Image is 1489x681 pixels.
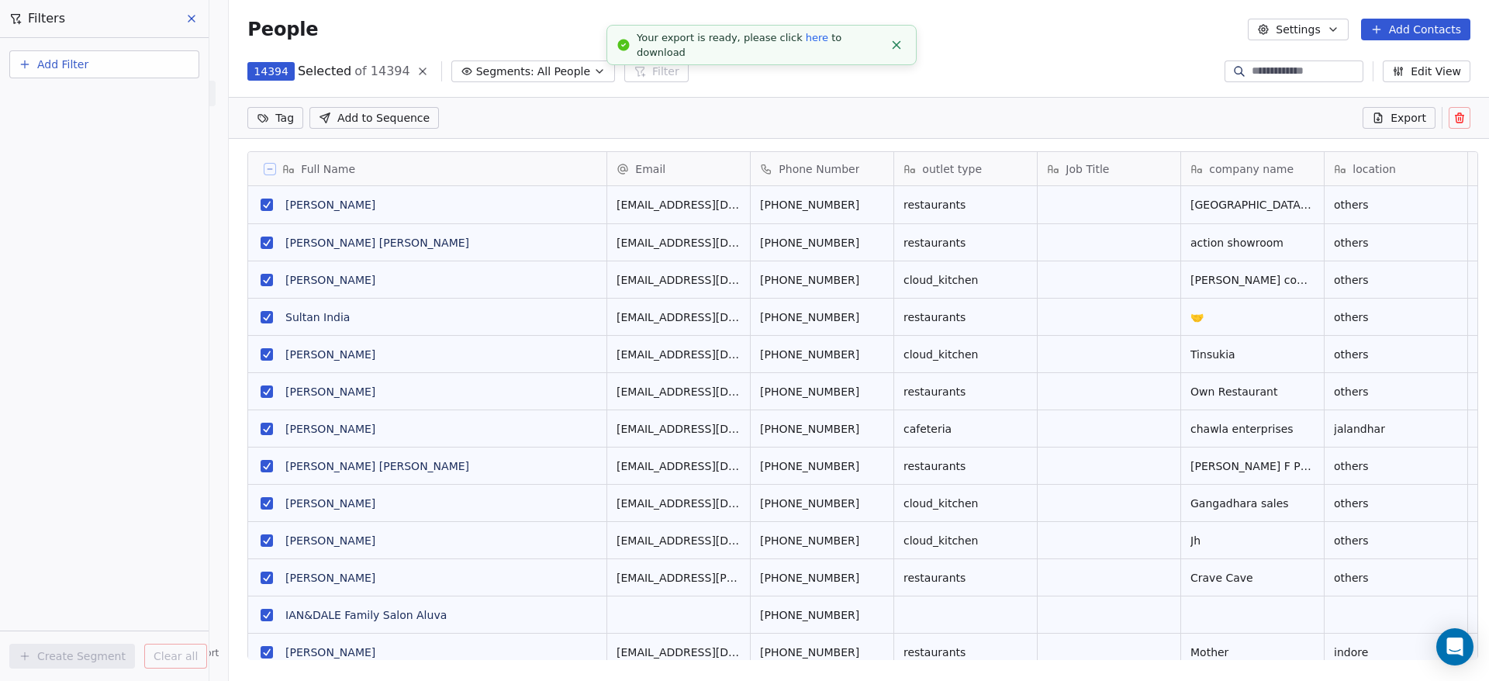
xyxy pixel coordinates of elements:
[1190,235,1315,251] span: action showroom
[285,274,375,286] a: [PERSON_NAME]
[903,235,1028,251] span: restaurants
[247,107,303,129] button: Tag
[285,497,375,510] a: [PERSON_NAME]
[903,272,1028,288] span: cloud_kitchen
[1190,309,1315,325] span: 🤝
[275,110,294,126] span: Tag
[903,533,1028,548] span: cloud_kitchen
[285,534,375,547] a: [PERSON_NAME]
[285,609,447,621] a: IAN&DALE Family Salon Aluva
[617,533,741,548] span: [EMAIL_ADDRESS][DOMAIN_NAME]
[337,110,430,126] span: Add to Sequence
[903,645,1028,660] span: restaurants
[1190,197,1315,213] span: [GEOGRAPHIC_DATA][PERSON_NAME]
[760,235,884,251] span: [PHONE_NUMBER]
[1190,645,1315,660] span: Mother
[617,458,741,474] span: [EMAIL_ADDRESS][DOMAIN_NAME]
[285,385,375,398] a: [PERSON_NAME]
[760,384,884,399] span: [PHONE_NUMBER]
[1334,309,1458,325] span: others
[903,496,1028,511] span: cloud_kitchen
[903,570,1028,586] span: restaurants
[285,199,375,211] a: [PERSON_NAME]
[922,161,982,177] span: outlet type
[1334,272,1458,288] span: others
[903,309,1028,325] span: restaurants
[1181,152,1324,185] div: company name
[247,18,318,41] span: People
[760,272,884,288] span: [PHONE_NUMBER]
[1190,458,1315,474] span: [PERSON_NAME] F P C LTD
[617,570,741,586] span: [EMAIL_ADDRESS][PERSON_NAME][DOMAIN_NAME]
[760,607,884,623] span: [PHONE_NUMBER]
[760,309,884,325] span: [PHONE_NUMBER]
[617,272,741,288] span: [EMAIL_ADDRESS][DOMAIN_NAME]
[476,64,534,80] span: Segments:
[1436,628,1473,665] div: Open Intercom Messenger
[248,152,606,185] div: Full Name
[1363,107,1435,129] button: Export
[779,161,859,177] span: Phone Number
[760,347,884,362] span: [PHONE_NUMBER]
[617,496,741,511] span: [EMAIL_ADDRESS][DOMAIN_NAME]
[1248,19,1348,40] button: Settings
[1334,458,1458,474] span: others
[285,237,469,249] a: [PERSON_NAME] [PERSON_NAME]
[285,423,375,435] a: [PERSON_NAME]
[285,460,469,472] a: [PERSON_NAME] [PERSON_NAME]
[254,64,288,79] span: 14394
[886,35,907,55] button: Close toast
[903,384,1028,399] span: restaurants
[903,197,1028,213] span: restaurants
[1190,347,1315,362] span: Tinsukia
[1383,60,1470,82] button: Edit View
[760,421,884,437] span: [PHONE_NUMBER]
[637,30,883,60] div: Your export is ready, please click to download
[301,161,355,177] span: Full Name
[354,62,409,81] span: of 14394
[1353,161,1396,177] span: location
[285,311,350,323] a: Sultan India
[617,309,741,325] span: [EMAIL_ADDRESS][DOMAIN_NAME]
[1334,496,1458,511] span: others
[1190,496,1315,511] span: Gangadhara sales
[1190,570,1315,586] span: Crave Cave
[806,32,828,43] a: here
[1038,152,1180,185] div: Job Title
[751,152,893,185] div: Phone Number
[1391,110,1426,126] span: Export
[537,64,590,80] span: All People
[760,570,884,586] span: [PHONE_NUMBER]
[1190,421,1315,437] span: chawla enterprises
[1334,570,1458,586] span: others
[1334,197,1458,213] span: others
[617,384,741,399] span: [EMAIL_ADDRESS][DOMAIN_NAME]
[617,645,741,660] span: [EMAIL_ADDRESS][DOMAIN_NAME]
[1334,235,1458,251] span: others
[760,533,884,548] span: [PHONE_NUMBER]
[1190,272,1315,288] span: [PERSON_NAME] commercial brokers
[903,458,1028,474] span: restaurants
[617,197,741,213] span: [EMAIL_ADDRESS][DOMAIN_NAME]
[285,646,375,659] a: [PERSON_NAME]
[894,152,1037,185] div: outlet type
[1361,19,1470,40] button: Add Contacts
[607,152,750,185] div: Email
[624,60,689,82] button: Filter
[247,62,295,81] button: 14394
[298,62,351,81] span: Selected
[309,107,439,129] button: Add to Sequence
[760,197,884,213] span: [PHONE_NUMBER]
[285,348,375,361] a: [PERSON_NAME]
[1066,161,1109,177] span: Job Title
[760,496,884,511] span: [PHONE_NUMBER]
[1190,533,1315,548] span: Jh
[285,572,375,584] a: [PERSON_NAME]
[1325,152,1467,185] div: location
[1334,347,1458,362] span: others
[903,421,1028,437] span: cafeteria
[1209,161,1294,177] span: company name
[1334,384,1458,399] span: others
[248,186,607,660] div: grid
[1334,645,1458,660] span: indore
